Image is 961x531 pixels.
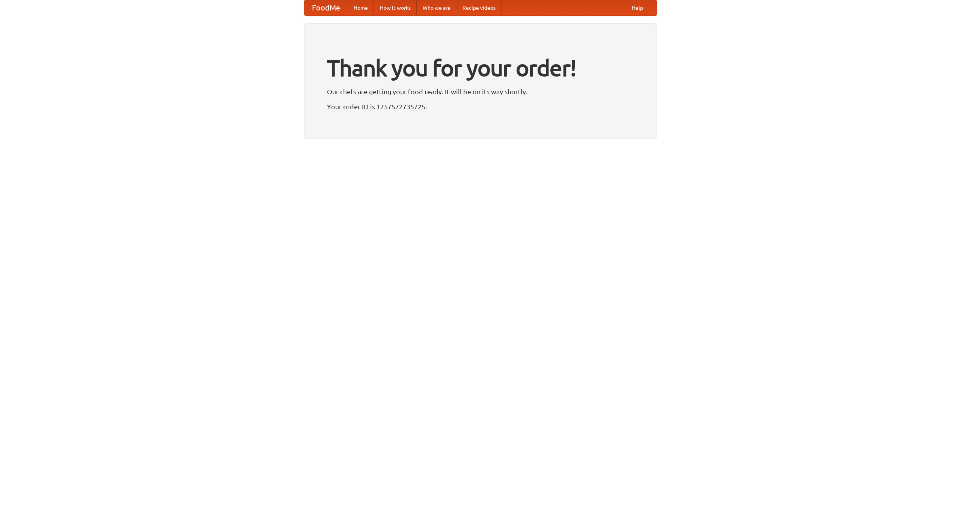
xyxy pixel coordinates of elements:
p: Our chefs are getting your food ready. It will be on its way shortly. [327,86,634,97]
a: FoodMe [304,0,348,15]
a: Home [348,0,374,15]
a: Who we are [417,0,456,15]
a: Help [626,0,649,15]
a: Recipe videos [456,0,502,15]
a: How it works [374,0,417,15]
p: Your order ID is 1757572735725. [327,101,634,112]
h1: Thank you for your order! [327,50,634,86]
